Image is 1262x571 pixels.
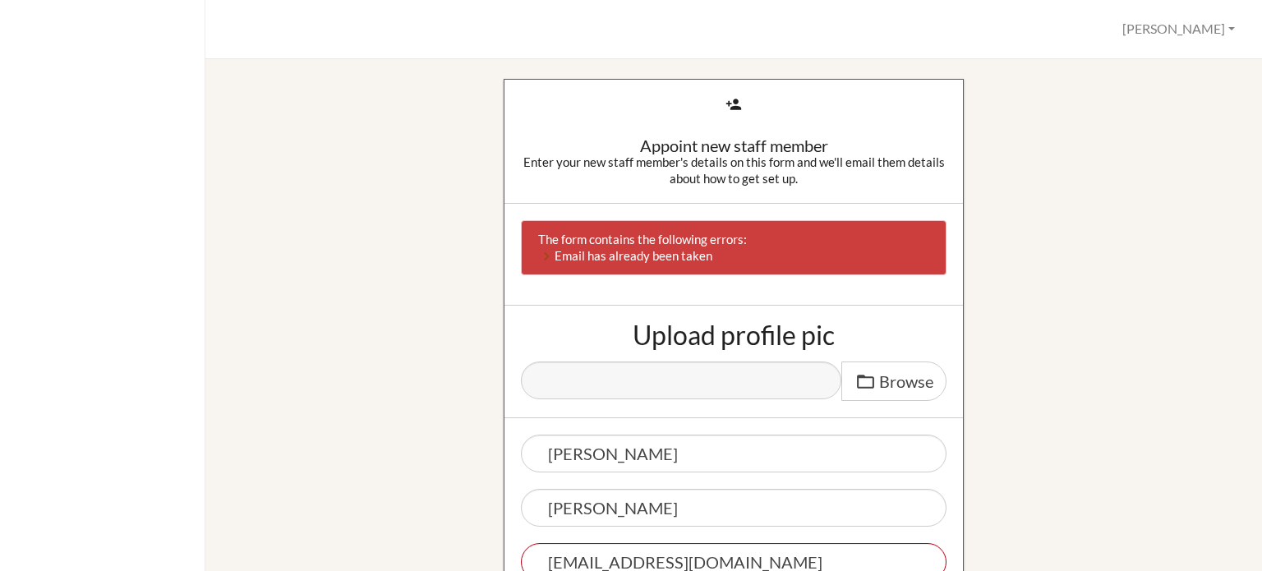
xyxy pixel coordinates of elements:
[633,322,835,348] label: Upload profile pic
[521,220,946,275] div: The form contains the following errors:
[521,137,946,154] div: Appoint new staff member
[521,154,946,186] div: Enter your new staff member's details on this form and we'll email them details about how to get ...
[1115,14,1242,44] button: [PERSON_NAME]
[538,247,893,265] li: Email has already been taken
[879,371,933,391] span: Browse
[521,435,946,472] input: First name
[521,489,946,527] input: Last name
